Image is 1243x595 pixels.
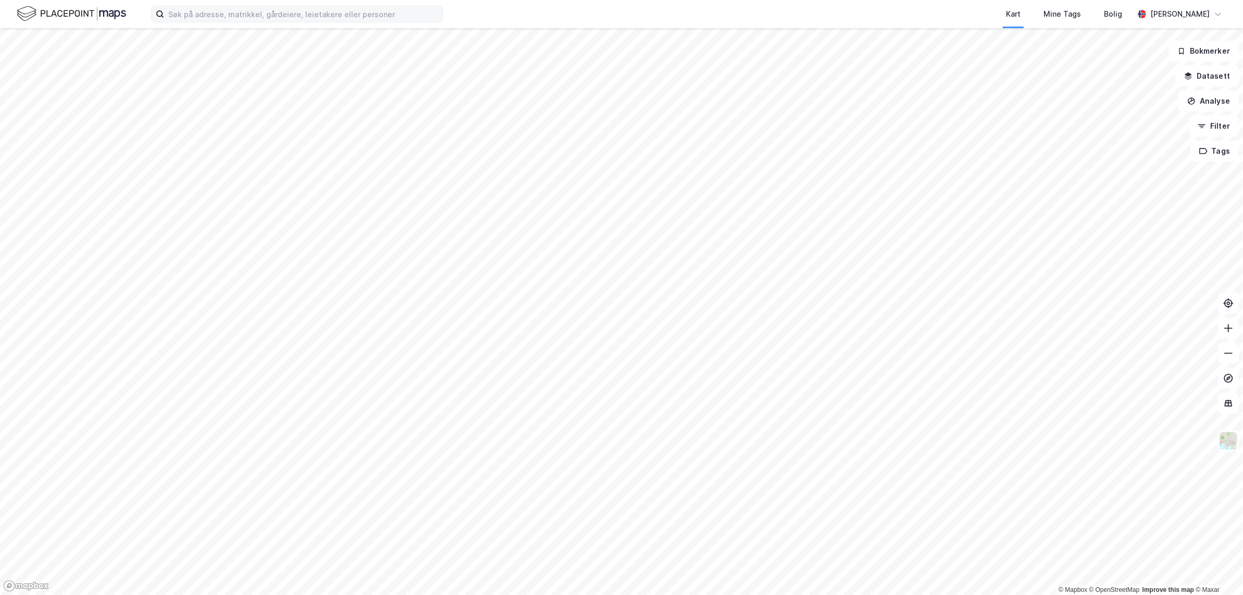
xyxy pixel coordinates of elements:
input: Søk på adresse, matrikkel, gårdeiere, leietakere eller personer [164,6,442,22]
div: Kart [1006,8,1021,20]
div: Bolig [1104,8,1122,20]
div: Mine Tags [1043,8,1081,20]
button: Analyse [1178,91,1239,111]
img: logo.f888ab2527a4732fd821a326f86c7f29.svg [17,5,126,23]
a: Mapbox [1059,586,1087,593]
img: Z [1219,431,1238,451]
iframe: Chat Widget [1191,545,1243,595]
button: Filter [1189,116,1239,137]
a: OpenStreetMap [1089,586,1140,593]
button: Datasett [1175,66,1239,86]
button: Tags [1190,141,1239,162]
a: Mapbox homepage [3,580,49,592]
button: Bokmerker [1169,41,1239,61]
a: Improve this map [1142,586,1194,593]
div: [PERSON_NAME] [1150,8,1210,20]
div: Kontrollprogram for chat [1191,545,1243,595]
